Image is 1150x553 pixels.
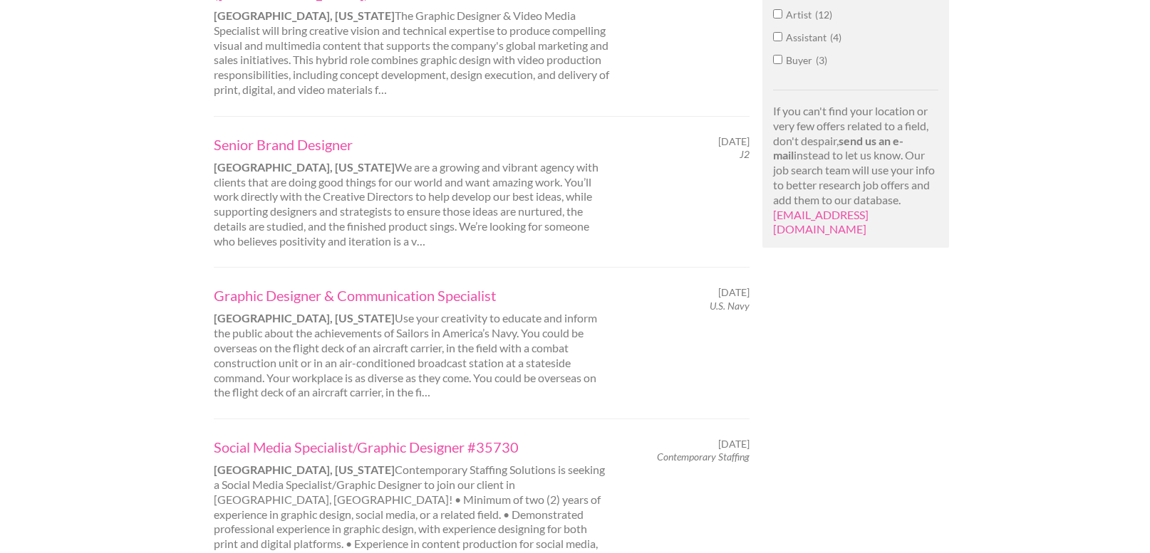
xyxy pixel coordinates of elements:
strong: send us an e-mail [773,134,903,162]
p: If you can't find your location or very few offers related to a field, don't despair, instead to ... [773,104,939,237]
span: 12 [815,9,832,21]
span: [DATE] [718,135,750,148]
span: [DATE] [718,286,750,299]
div: Use your creativity to educate and inform the public about the achievements of Sailors in America... [201,286,622,400]
input: Buyer3 [773,55,782,64]
a: Graphic Designer & Communication Specialist [214,286,610,305]
span: Artist [786,9,815,21]
span: 3 [816,54,827,66]
div: We are a growing and vibrant agency with clients that are doing good things for our world and wan... [201,135,622,249]
input: Assistant4 [773,32,782,41]
span: 4 [830,31,841,43]
span: Buyer [786,54,816,66]
a: [EMAIL_ADDRESS][DOMAIN_NAME] [773,208,869,236]
strong: [GEOGRAPHIC_DATA], [US_STATE] [214,311,395,325]
span: Assistant [786,31,830,43]
em: U.S. Navy [710,300,750,312]
a: Social Media Specialist/Graphic Designer #35730 [214,438,610,456]
strong: [GEOGRAPHIC_DATA], [US_STATE] [214,160,395,174]
em: J2 [740,148,750,160]
a: Senior Brand Designer [214,135,610,154]
span: [DATE] [718,438,750,451]
strong: [GEOGRAPHIC_DATA], [US_STATE] [214,463,395,476]
input: Artist12 [773,9,782,19]
em: Contemporary Staffing [657,451,750,463]
strong: [GEOGRAPHIC_DATA], [US_STATE] [214,9,395,22]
